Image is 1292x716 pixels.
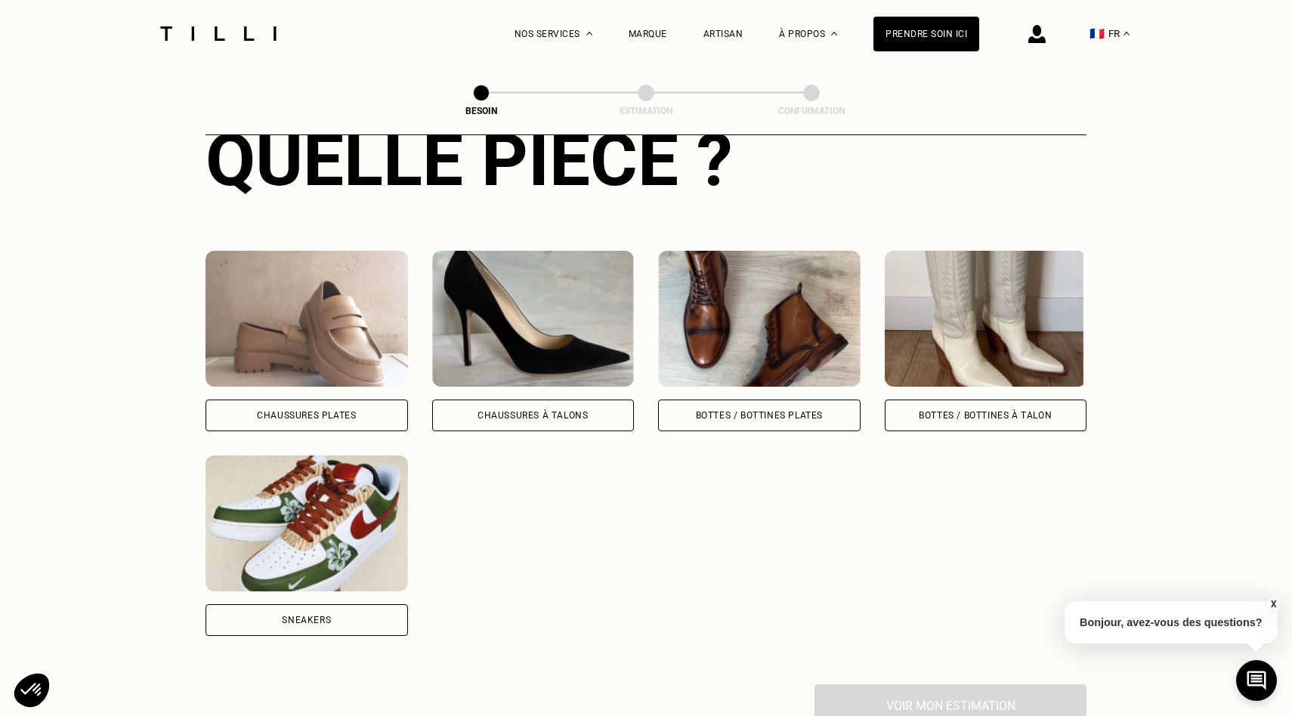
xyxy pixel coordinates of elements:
div: Bottes / Bottines à talon [919,411,1052,420]
img: Tilli retouche votre Bottes / Bottines à talon [885,251,1087,387]
div: Quelle pièce ? [206,118,1086,202]
img: menu déroulant [1124,32,1130,35]
div: Bottes / Bottines plates [696,411,823,420]
p: Bonjour, avez-vous des questions? [1065,601,1278,643]
a: Prendre soin ici [873,17,979,51]
a: Marque [629,29,667,39]
a: Artisan [703,29,743,39]
img: icône connexion [1028,25,1046,43]
img: Logo du service de couturière Tilli [155,26,282,41]
div: Sneakers [282,616,331,625]
img: Tilli retouche votre Chaussures Plates [206,251,408,387]
img: Menu déroulant à propos [831,32,837,35]
span: 🇫🇷 [1090,26,1105,41]
div: Besoin [406,106,557,116]
img: Tilli retouche votre Bottes / Bottines plates [658,251,861,387]
button: X [1266,596,1281,613]
div: Estimation [570,106,722,116]
img: Menu déroulant [586,32,592,35]
div: Chaussures Plates [257,411,356,420]
div: Confirmation [736,106,887,116]
div: Chaussures à Talons [478,411,588,420]
img: Tilli retouche votre Chaussures à Talons [432,251,635,387]
img: Tilli retouche votre Sneakers [206,455,408,591]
